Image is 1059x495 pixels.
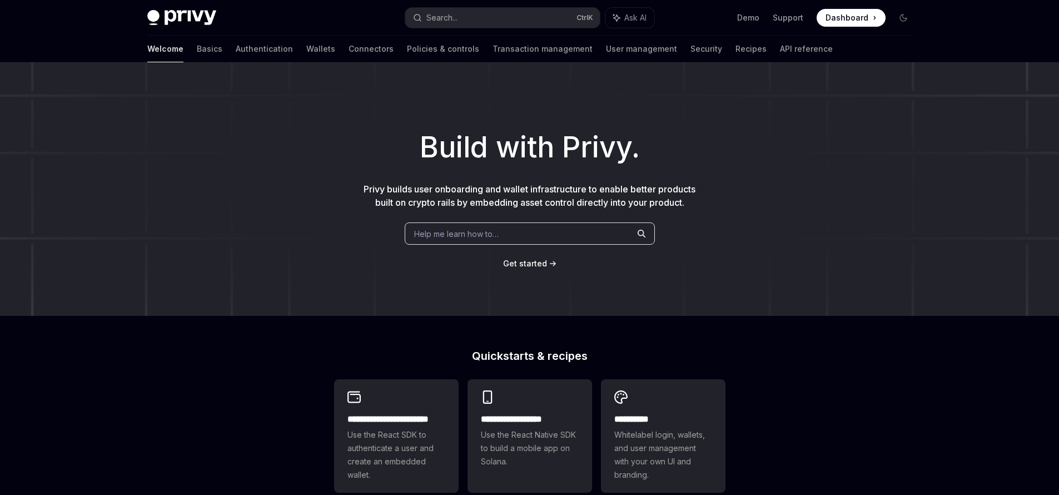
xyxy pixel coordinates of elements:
[347,428,445,482] span: Use the React SDK to authenticate a user and create an embedded wallet.
[405,8,600,28] button: Search...CtrlK
[780,36,833,62] a: API reference
[481,428,579,468] span: Use the React Native SDK to build a mobile app on Solana.
[606,36,677,62] a: User management
[601,379,725,493] a: **** *****Whitelabel login, wallets, and user management with your own UI and branding.
[334,350,725,362] h2: Quickstarts & recipes
[503,258,547,269] a: Get started
[426,11,458,24] div: Search...
[493,36,593,62] a: Transaction management
[576,13,593,22] span: Ctrl K
[349,36,394,62] a: Connectors
[773,12,803,23] a: Support
[364,184,695,208] span: Privy builds user onboarding and wallet infrastructure to enable better products built on crypto ...
[503,259,547,268] span: Get started
[306,36,335,62] a: Wallets
[147,36,183,62] a: Welcome
[624,12,647,23] span: Ask AI
[236,36,293,62] a: Authentication
[817,9,886,27] a: Dashboard
[894,9,912,27] button: Toggle dark mode
[690,36,722,62] a: Security
[826,12,868,23] span: Dashboard
[737,12,759,23] a: Demo
[147,10,216,26] img: dark logo
[735,36,767,62] a: Recipes
[605,8,654,28] button: Ask AI
[414,228,499,240] span: Help me learn how to…
[197,36,222,62] a: Basics
[614,428,712,482] span: Whitelabel login, wallets, and user management with your own UI and branding.
[18,126,1041,169] h1: Build with Privy.
[468,379,592,493] a: **** **** **** ***Use the React Native SDK to build a mobile app on Solana.
[407,36,479,62] a: Policies & controls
